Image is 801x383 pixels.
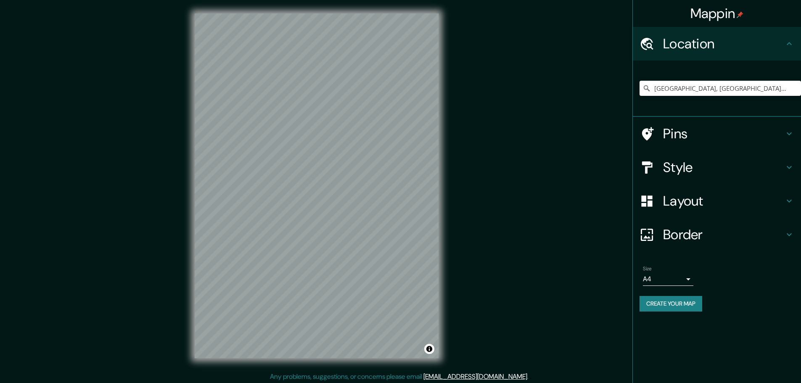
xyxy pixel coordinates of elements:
[663,159,784,176] h4: Style
[663,35,784,52] h4: Location
[690,5,744,22] h4: Mappin
[640,81,801,96] input: Pick your city or area
[663,226,784,243] h4: Border
[643,265,652,272] label: Size
[640,296,702,312] button: Create your map
[270,372,529,382] p: Any problems, suggestions, or concerns please email .
[633,151,801,184] div: Style
[424,344,434,354] button: Toggle attribution
[633,27,801,61] div: Location
[633,117,801,151] div: Pins
[643,272,693,286] div: A4
[737,11,743,18] img: pin-icon.png
[663,125,784,142] h4: Pins
[633,184,801,218] div: Layout
[423,372,527,381] a: [EMAIL_ADDRESS][DOMAIN_NAME]
[530,372,531,382] div: .
[633,218,801,251] div: Border
[663,193,784,209] h4: Layout
[195,13,439,358] canvas: Map
[529,372,530,382] div: .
